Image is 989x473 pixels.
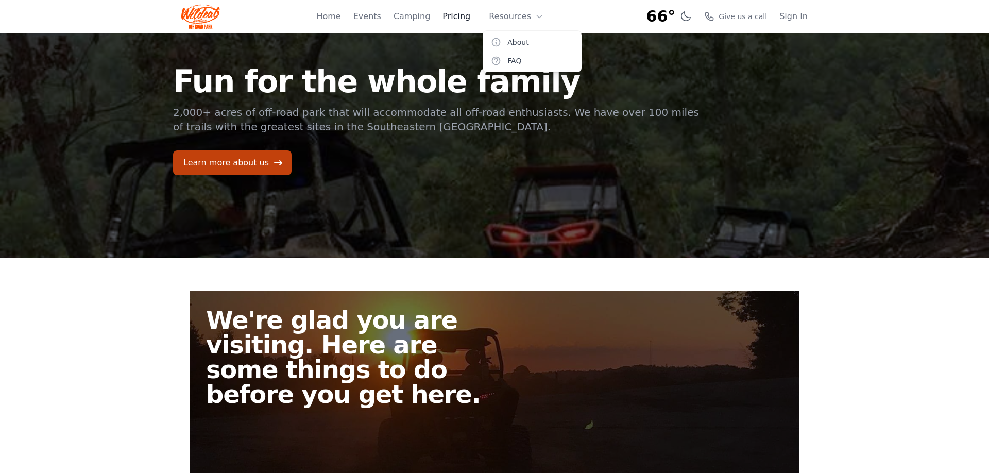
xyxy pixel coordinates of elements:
[181,4,220,29] img: Wildcat Logo
[779,10,808,23] a: Sign In
[483,6,550,27] button: Resources
[316,10,340,23] a: Home
[353,10,381,23] a: Events
[442,10,470,23] a: Pricing
[206,308,503,407] h2: We're glad you are visiting. Here are some things to do before you get here.
[483,52,582,70] a: FAQ
[173,105,701,134] p: 2,000+ acres of off-road park that will accommodate all off-road enthusiasts. We have over 100 mi...
[173,150,292,175] a: Learn more about us
[719,11,767,22] span: Give us a call
[173,66,701,97] h1: Fun for the whole family
[394,10,430,23] a: Camping
[646,7,676,26] span: 66°
[483,33,582,52] a: About
[704,11,767,22] a: Give us a call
